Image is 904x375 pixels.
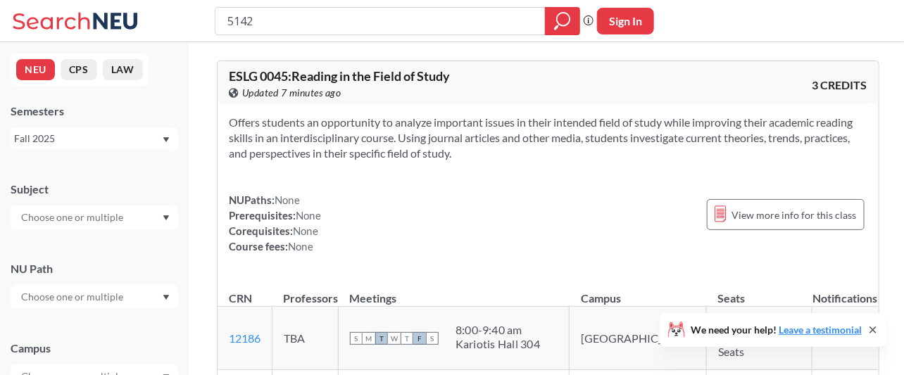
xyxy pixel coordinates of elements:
[375,332,388,345] span: T
[545,7,580,35] div: magnifying glass
[272,307,339,370] td: TBA
[11,182,178,197] div: Subject
[229,331,260,345] a: 12186
[413,332,426,345] span: F
[229,192,321,254] div: NUPaths: Prerequisites: Corequisites: Course fees:
[288,240,313,253] span: None
[363,332,375,345] span: M
[229,68,450,84] span: ESLG 0045 : Reading in the Field of Study
[11,103,178,119] div: Semesters
[401,332,413,345] span: T
[296,209,321,222] span: None
[11,205,178,229] div: Dropdown arrow
[14,288,132,305] input: Choose one or multiple
[11,285,178,309] div: Dropdown arrow
[779,324,862,336] a: Leave a testimonial
[163,295,170,300] svg: Dropdown arrow
[339,277,570,307] th: Meetings
[229,115,867,161] section: Offers students an opportunity to analyze important issues in their intended field of study while...
[275,193,300,206] span: None
[456,337,540,351] div: Kariotis Hall 304
[707,277,812,307] th: Seats
[242,85,341,101] span: Updated 7 minutes ago
[570,277,707,307] th: Campus
[103,59,143,80] button: LAW
[812,77,867,93] span: 3 CREDITS
[11,261,178,277] div: NU Path
[554,11,571,31] svg: magnifying glass
[11,341,178,356] div: Campus
[14,131,161,146] div: Fall 2025
[229,291,252,306] div: CRN
[570,307,707,370] td: [GEOGRAPHIC_DATA]
[350,332,363,345] span: S
[16,59,55,80] button: NEU
[812,277,878,307] th: Notifications
[272,277,339,307] th: Professors
[226,9,535,33] input: Class, professor, course number, "phrase"
[163,137,170,143] svg: Dropdown arrow
[14,209,132,226] input: Choose one or multiple
[163,215,170,221] svg: Dropdown arrow
[61,59,97,80] button: CPS
[293,224,318,237] span: None
[691,325,862,335] span: We need your help!
[597,8,654,34] button: Sign In
[11,127,178,150] div: Fall 2025Dropdown arrow
[388,332,401,345] span: W
[426,332,439,345] span: S
[456,323,540,337] div: 8:00 - 9:40 am
[732,206,857,224] span: View more info for this class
